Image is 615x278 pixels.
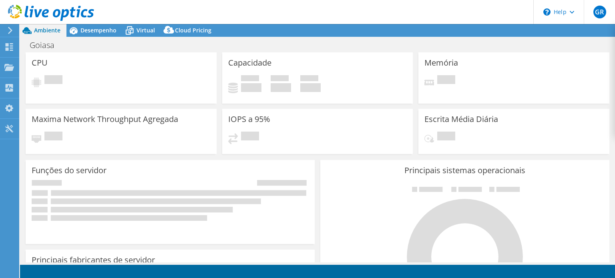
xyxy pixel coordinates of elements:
[424,58,458,67] h3: Memória
[175,26,211,34] span: Cloud Pricing
[437,132,455,142] span: Pendente
[44,132,62,142] span: Pendente
[32,58,48,67] h3: CPU
[437,75,455,86] span: Pendente
[228,115,270,124] h3: IOPS a 95%
[80,26,117,34] span: Desempenho
[326,166,603,175] h3: Principais sistemas operacionais
[32,256,155,264] h3: Principais fabricantes de servidor
[228,58,271,67] h3: Capacidade
[32,166,107,175] h3: Funções do servidor
[271,75,289,83] span: Disponível
[26,41,67,50] h1: Goiasa
[593,6,606,18] span: GR
[137,26,155,34] span: Virtual
[44,75,62,86] span: Pendente
[300,75,318,83] span: Total
[543,8,551,16] svg: \n
[300,83,321,92] h4: 0 GiB
[241,75,259,83] span: Usado
[241,132,259,142] span: Pendente
[424,115,498,124] h3: Escrita Média Diária
[241,83,261,92] h4: 0 GiB
[32,115,178,124] h3: Maxima Network Throughput Agregada
[34,26,60,34] span: Ambiente
[271,83,291,92] h4: 0 GiB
